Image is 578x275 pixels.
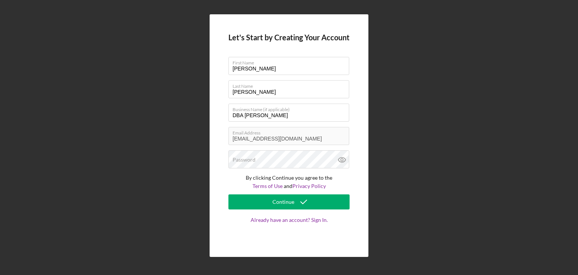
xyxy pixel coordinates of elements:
[233,104,349,112] label: Business Name (if applicable)
[228,194,350,209] button: Continue
[272,194,294,209] div: Continue
[228,217,350,238] a: Already have an account? Sign In.
[233,57,349,66] label: First Name
[233,81,349,89] label: Last Name
[233,157,256,163] label: Password
[233,127,349,136] label: Email Address
[292,183,326,189] a: Privacy Policy
[252,183,283,189] a: Terms of Use
[228,33,350,42] h4: Let's Start by Creating Your Account
[228,174,350,191] p: By clicking Continue you agree to the and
